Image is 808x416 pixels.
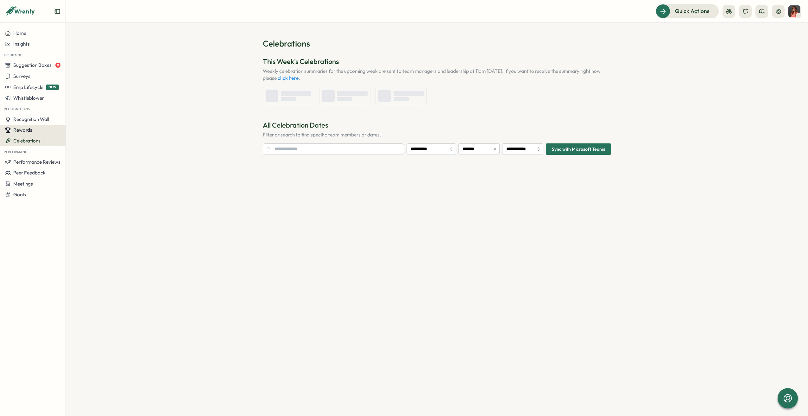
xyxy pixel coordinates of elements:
[13,127,32,133] span: Rewards
[278,75,299,81] button: click here
[656,4,719,18] button: Quick Actions
[13,170,46,176] span: Peer Feedback
[13,159,60,165] span: Performance Reviews
[263,57,611,66] p: This Week's Celebrations
[46,85,59,90] span: NEW
[13,41,30,47] span: Insights
[13,84,43,90] span: Emp Lifecycle
[263,131,611,138] p: Filter or search to find specific team members or dates.
[13,30,26,36] span: Home
[263,68,611,82] div: Weekly celebration summaries for the upcoming week are sent to team managers and leadership at 11...
[13,116,49,122] span: Recognition Wall
[546,143,611,155] button: Sync with Microsoft Teams
[263,38,611,49] h1: Celebrations
[552,144,605,154] span: Sync with Microsoft Teams
[13,62,52,68] span: Suggestion Boxes
[13,95,44,101] span: Whistleblower
[13,181,33,187] span: Meetings
[675,7,710,15] span: Quick Actions
[55,63,60,68] span: 9
[13,73,30,79] span: Surveys
[13,138,41,144] span: Celebrations
[13,192,26,198] span: Goals
[54,8,60,15] button: Expand sidebar
[788,5,800,17] img: Nikki Kean
[263,120,611,130] h3: All Celebration Dates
